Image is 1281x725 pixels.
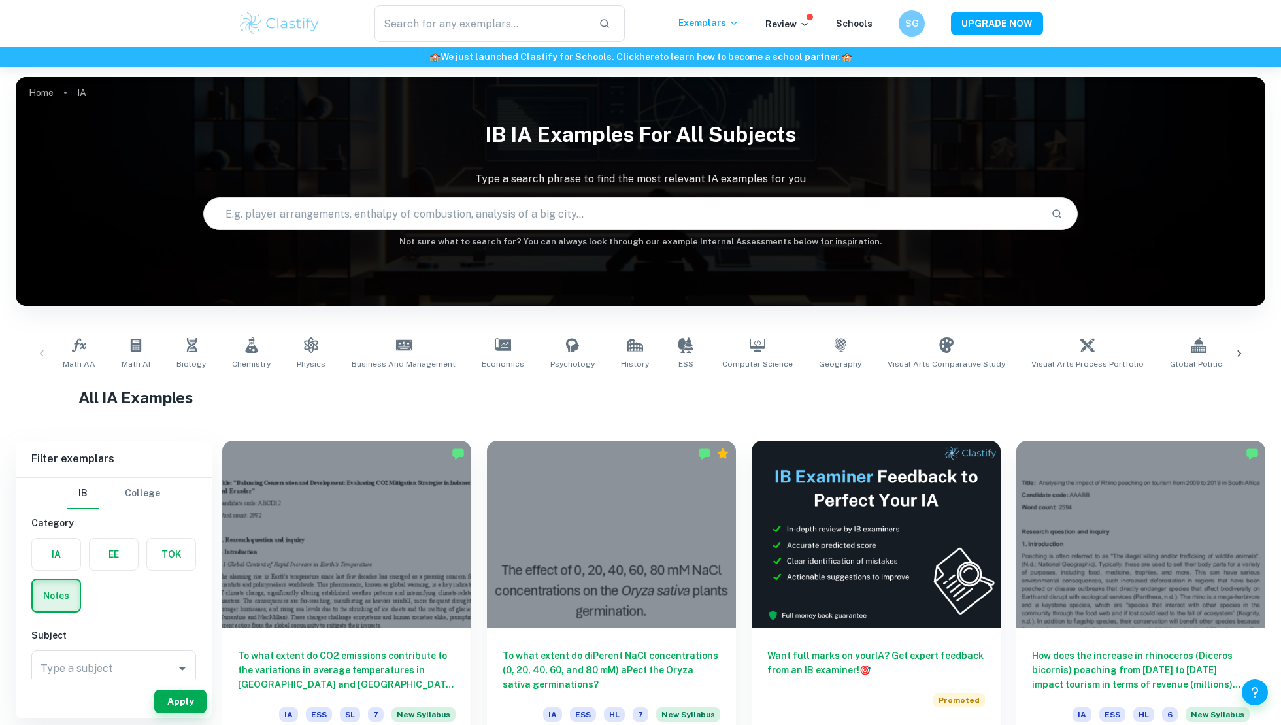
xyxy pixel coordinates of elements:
[1162,707,1178,722] span: 6
[279,707,298,722] span: IA
[1170,358,1227,370] span: Global Politics
[3,50,1278,64] h6: We just launched Clastify for Schools. Click to learn how to become a school partner.
[368,707,384,722] span: 7
[374,5,588,42] input: Search for any exemplars...
[765,17,810,31] p: Review
[905,16,920,31] h6: SG
[1246,447,1259,460] img: Marked
[232,358,271,370] span: Chemistry
[621,358,649,370] span: History
[899,10,925,37] button: SG
[173,660,191,678] button: Open
[841,52,852,62] span: 🏫
[951,12,1043,35] button: UPGRADE NOW
[77,86,86,100] p: IA
[1046,203,1068,225] button: Search
[204,195,1040,232] input: E.g. player arrangements, enthalpy of combustion, analysis of a big city...
[33,580,80,611] button: Notes
[752,441,1001,628] img: Thumbnail
[1099,707,1125,722] span: ESS
[90,539,138,570] button: EE
[698,447,711,460] img: Marked
[1031,358,1144,370] span: Visual Arts Process Portfolio
[678,16,739,30] p: Exemplars
[238,649,456,692] h6: To what extent do CO2 emissions contribute to the variations in average temperatures in [GEOGRAPH...
[656,707,720,722] span: New Syllabus
[29,84,54,102] a: Home
[16,171,1265,187] p: Type a search phrase to find the most relevant IA examples for you
[639,52,659,62] a: here
[859,665,871,675] span: 🎯
[154,690,207,713] button: Apply
[1242,679,1268,705] button: Help and Feedback
[836,18,873,29] a: Schools
[1073,707,1091,722] span: IA
[125,478,160,509] button: College
[933,693,985,707] span: Promoted
[306,707,332,722] span: ESS
[176,358,206,370] span: Biology
[32,539,80,570] button: IA
[16,235,1265,248] h6: Not sure what to search for? You can always look through our example Internal Assessments below f...
[16,441,212,477] h6: Filter exemplars
[452,447,465,460] img: Marked
[503,649,720,692] h6: To what extent do diPerent NaCl concentrations (0, 20, 40, 60, and 80 mM) aPect the Oryza sativa ...
[1186,707,1250,722] span: New Syllabus
[819,358,861,370] span: Geography
[297,358,325,370] span: Physics
[1032,649,1250,692] h6: How does the increase in rhinoceros (Diceros bicornis) poaching from [DATE] to [DATE] impact tour...
[678,358,693,370] span: ESS
[767,649,985,677] h6: Want full marks on your IA ? Get expert feedback from an IB examiner!
[722,358,793,370] span: Computer Science
[543,707,562,722] span: IA
[550,358,595,370] span: Psychology
[31,516,196,530] h6: Category
[391,707,456,722] span: New Syllabus
[604,707,625,722] span: HL
[633,707,648,722] span: 7
[63,358,95,370] span: Math AA
[147,539,195,570] button: TOK
[238,10,321,37] img: Clastify logo
[352,358,456,370] span: Business and Management
[67,478,160,509] div: Filter type choice
[1133,707,1154,722] span: HL
[570,707,596,722] span: ESS
[31,628,196,643] h6: Subject
[122,358,150,370] span: Math AI
[340,707,360,722] span: SL
[67,478,99,509] button: IB
[429,52,441,62] span: 🏫
[482,358,524,370] span: Economics
[888,358,1005,370] span: Visual Arts Comparative Study
[716,447,729,460] div: Premium
[78,386,1203,409] h1: All IA Examples
[16,114,1265,156] h1: IB IA examples for all subjects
